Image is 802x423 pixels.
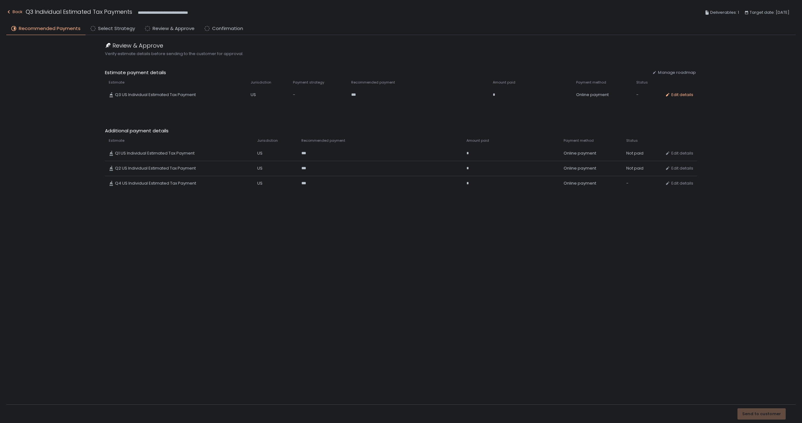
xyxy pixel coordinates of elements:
span: Recommended payment [301,138,345,143]
span: Amount paid [466,138,489,143]
span: Online payment [564,181,596,186]
span: Payment method [564,138,594,143]
span: Status [626,138,638,143]
button: Manage roadmap [652,70,696,75]
span: Recommended payment [351,80,395,85]
span: Q4 US Individual Estimated Tax Payment [115,181,196,186]
span: Q1 US Individual Estimated Tax Payment [115,150,195,156]
span: Review & Approve [112,41,163,50]
span: Verify estimate details before sending to the customer for approval. [105,51,697,57]
div: Back [6,8,23,16]
span: Q3 US Individual Estimated Tax Payment [115,92,196,98]
span: Online payment [564,150,596,156]
div: US [257,166,294,171]
button: Edit details [665,92,693,98]
div: US [251,92,285,98]
div: - [626,181,658,186]
span: Estimate [109,138,124,143]
button: Edit details [665,166,693,171]
div: US [257,181,294,186]
span: Estimate payment details [105,69,647,76]
span: Online payment [576,92,609,98]
span: Status [636,80,648,85]
span: Jurisdiction [257,138,278,143]
span: Target date: [DATE] [750,9,789,16]
span: Amount paid [493,80,515,85]
span: Payment strategy [293,80,324,85]
button: Back [6,8,23,18]
button: Edit details [665,181,693,186]
span: Estimate [109,80,124,85]
span: Deliverables: 1 [710,9,739,16]
span: Manage roadmap [658,70,696,75]
span: Select Strategy [98,25,135,32]
span: Payment method [576,80,606,85]
div: Not paid [626,166,658,171]
span: Online payment [564,166,596,171]
div: - [293,92,344,98]
span: Recommended Payments [19,25,81,32]
span: Q2 US Individual Estimated Tax Payment [115,166,196,171]
span: Jurisdiction [251,80,271,85]
h1: Q3 Individual Estimated Tax Payments [26,8,132,16]
span: Confirmation [212,25,243,32]
div: US [257,150,294,156]
span: Additional payment details [105,127,697,135]
button: Edit details [665,150,693,156]
span: Review & Approve [153,25,195,32]
div: Not paid [626,150,658,156]
div: - [636,92,658,98]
